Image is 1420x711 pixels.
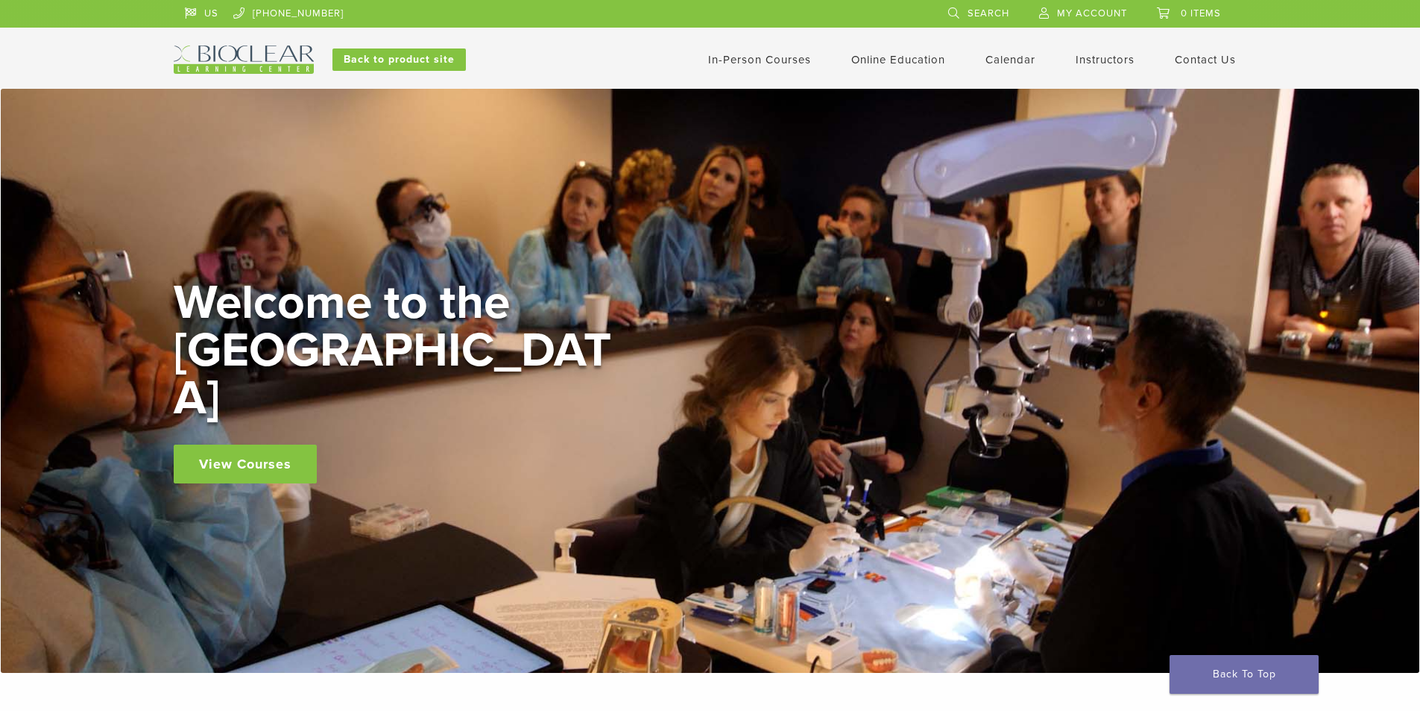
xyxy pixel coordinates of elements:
[332,48,466,71] a: Back to product site
[1076,53,1135,66] a: Instructors
[985,53,1035,66] a: Calendar
[174,46,314,74] img: Bioclear
[174,279,621,422] h2: Welcome to the [GEOGRAPHIC_DATA]
[968,7,1009,19] span: Search
[1181,7,1221,19] span: 0 items
[708,53,811,66] a: In-Person Courses
[1170,655,1319,694] a: Back To Top
[1175,53,1236,66] a: Contact Us
[851,53,945,66] a: Online Education
[1057,7,1127,19] span: My Account
[174,445,317,483] a: View Courses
